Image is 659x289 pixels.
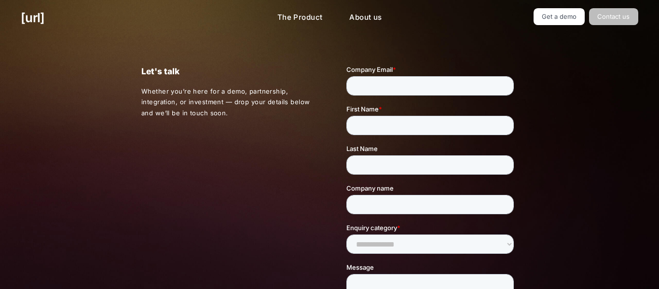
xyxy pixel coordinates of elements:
p: Whether you’re here for a demo, partnership, integration, or investment — drop your details below... [141,86,313,119]
a: The Product [270,8,330,27]
a: About us [342,8,389,27]
a: Contact us [589,8,638,25]
a: [URL] [21,8,44,27]
p: Let's talk [141,65,313,78]
a: Get a demo [534,8,585,25]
